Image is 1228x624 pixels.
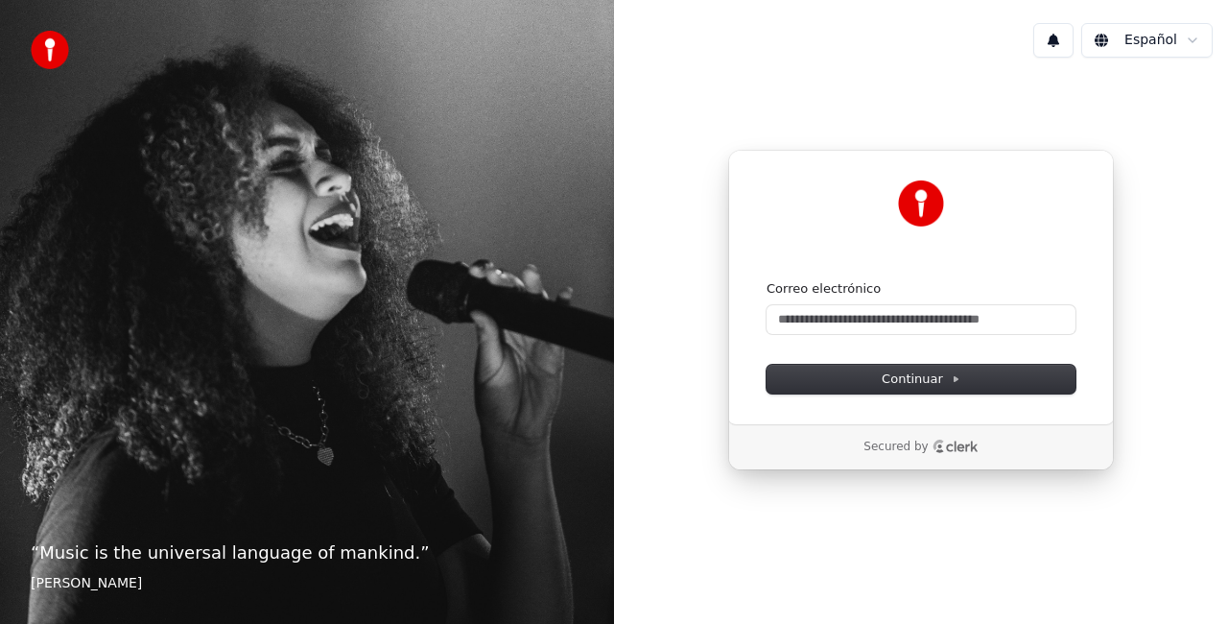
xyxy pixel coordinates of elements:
[863,440,928,455] p: Secured by
[767,365,1075,394] button: Continuar
[933,440,979,453] a: Clerk logo
[31,540,583,566] p: “ Music is the universal language of mankind. ”
[31,31,69,69] img: youka
[898,180,944,227] img: Youka
[767,280,881,298] label: Correo electrónico
[31,574,583,593] footer: [PERSON_NAME]
[882,371,960,388] span: Continuar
